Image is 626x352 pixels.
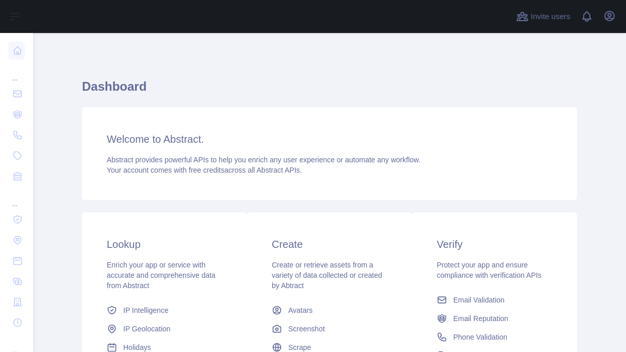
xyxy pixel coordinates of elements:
span: Screenshot [288,324,325,334]
button: Invite users [514,8,572,25]
span: Phone Validation [453,332,507,342]
h1: Dashboard [82,78,577,103]
h3: Lookup [107,237,222,252]
a: Email Reputation [433,309,556,328]
span: Avatars [288,305,312,315]
span: free credits [189,166,224,174]
a: IP Geolocation [103,320,226,338]
a: Avatars [268,301,391,320]
a: Email Validation [433,291,556,309]
a: Phone Validation [433,328,556,346]
h3: Welcome to Abstract. [107,132,552,146]
span: Invite users [531,11,570,23]
h3: Verify [437,237,552,252]
span: Your account comes with across all Abstract APIs. [107,166,302,174]
div: ... [8,188,25,208]
span: IP Geolocation [123,324,171,334]
span: Enrich your app or service with accurate and comprehensive data from Abstract [107,261,216,290]
span: Protect your app and ensure compliance with verification APIs [437,261,541,279]
span: Create or retrieve assets from a variety of data collected or created by Abtract [272,261,382,290]
a: IP Intelligence [103,301,226,320]
div: ... [8,62,25,82]
span: Email Reputation [453,313,508,324]
span: IP Intelligence [123,305,169,315]
h3: Create [272,237,387,252]
span: Email Validation [453,295,504,305]
a: Screenshot [268,320,391,338]
span: Abstract provides powerful APIs to help you enrich any user experience or automate any workflow. [107,156,421,164]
